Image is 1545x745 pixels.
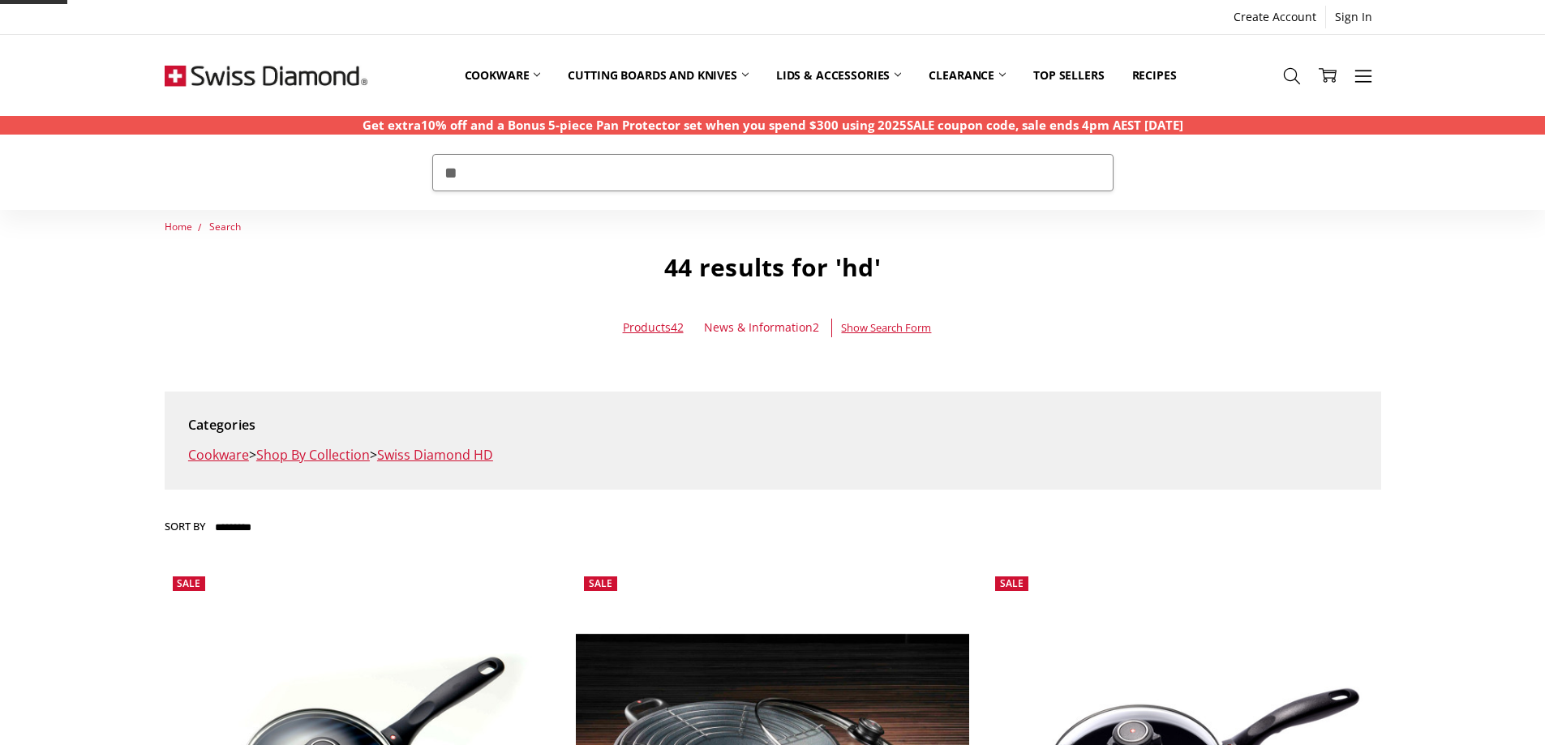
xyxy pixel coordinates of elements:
a: Lids & Accessories [762,39,915,111]
a: News & Information2 [704,319,819,336]
span: Sale [177,576,200,590]
span: Sale [589,576,612,590]
span: Sale [1000,576,1024,590]
a: Top Sellers [1019,39,1118,111]
a: Clearance [915,39,1019,111]
a: Swiss Diamond HD [377,446,493,464]
li: > > [179,445,575,466]
a: Search [209,220,241,233]
img: Free Shipping On Every Order [165,35,367,116]
span: 42 [671,319,684,335]
a: Cutting boards and knives [554,39,762,111]
a: Recipes [1118,39,1191,111]
a: Cookware [451,39,555,111]
a: Home [165,220,192,233]
label: Sort By [165,513,205,539]
span: 2 [813,319,819,335]
a: Sign In [1326,6,1381,28]
a: Show Search Form [841,319,931,336]
h5: Categories [188,415,1357,436]
h1: 44 results for 'hd' [165,252,1381,283]
a: Cookware [188,446,249,464]
a: Products42 [623,319,684,335]
a: Create Account [1225,6,1325,28]
p: Get extra10% off and a Bonus 5-piece Pan Protector set when you spend $300 using 2025SALE coupon ... [363,116,1183,135]
a: Shop By Collection [256,446,370,464]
